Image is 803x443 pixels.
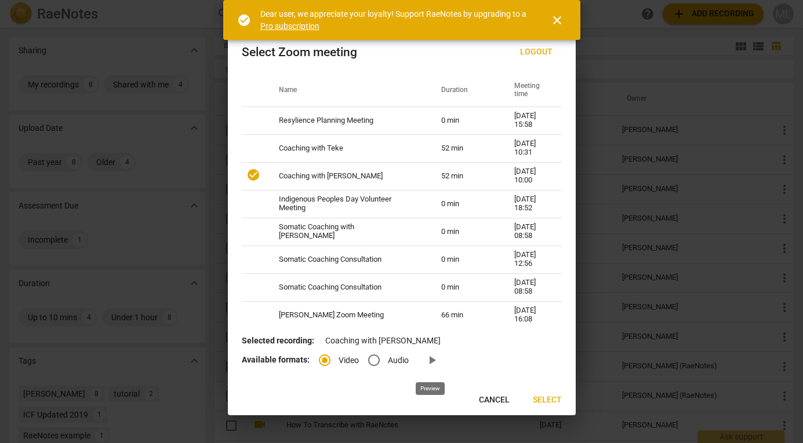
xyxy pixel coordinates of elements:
td: 0 min [427,218,500,246]
td: [PERSON_NAME] Zoom Meeting [265,301,428,329]
td: 0 min [427,107,500,134]
td: [DATE] 08:58 [500,273,562,301]
a: Pro subscription [260,21,319,31]
button: Cancel [470,390,519,411]
div: Preview [416,382,445,395]
th: Meeting time [500,74,562,107]
p: Coaching with [PERSON_NAME] [242,335,562,347]
td: 66 min [427,301,500,329]
td: [DATE] 08:58 [500,218,562,246]
td: [DATE] 10:00 [500,162,562,190]
td: Coaching with [PERSON_NAME] [265,162,428,190]
span: Cancel [479,394,510,406]
div: File type [319,355,418,364]
td: Somatic Coaching Consultation [265,246,428,273]
td: Somatic Coaching Consultation [265,273,428,301]
td: 0 min [427,190,500,218]
td: 52 min [427,134,500,162]
span: Select [533,394,562,406]
span: check_circle [237,13,251,27]
td: [DATE] 16:08 [500,301,562,329]
span: Logout [520,46,553,58]
button: Logout [511,42,562,63]
td: [DATE] 12:56 [500,246,562,273]
span: Video [339,354,359,367]
td: Somatic Coaching with [PERSON_NAME] [265,218,428,246]
span: Audio [388,354,409,367]
th: Duration [427,74,500,107]
span: close [550,13,564,27]
td: [DATE] 10:31 [500,134,562,162]
td: Resylience Planning Meeting [265,107,428,134]
td: 0 min [427,273,500,301]
span: check_circle [246,168,260,182]
b: Available formats: [242,355,310,364]
b: Selected recording: [242,336,314,345]
td: [DATE] 18:52 [500,190,562,218]
button: Select [524,390,571,411]
td: 0 min [427,246,500,273]
th: Name [265,74,428,107]
div: Dear user, we appreciate your loyalty! Support RaeNotes by upgrading to a [260,8,529,32]
button: Close [543,6,571,34]
span: play_arrow [425,353,439,367]
div: Select Zoom meeting [242,45,357,60]
td: Indigenous Peoples Day Volunteer Meeting [265,190,428,218]
td: Coaching with Teke [265,134,428,162]
td: 52 min [427,162,500,190]
td: [DATE] 15:58 [500,107,562,134]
